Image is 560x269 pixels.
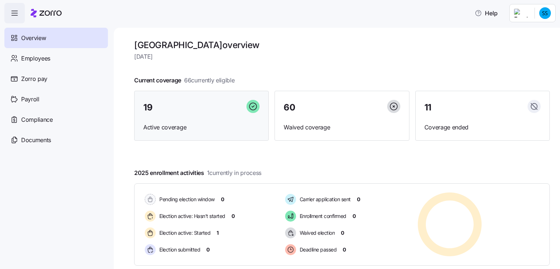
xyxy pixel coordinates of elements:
[184,76,235,85] span: 66 currently eligible
[4,28,108,48] a: Overview
[157,246,200,253] span: Election submitted
[297,229,335,237] span: Waived election
[297,213,346,220] span: Enrollment confirmed
[539,7,551,19] img: 0d2f0f02bce0321d8ad829d4bd749666
[143,103,152,112] span: 19
[4,48,108,69] a: Employees
[297,196,351,203] span: Carrier application sent
[21,74,47,83] span: Zorro pay
[4,130,108,150] a: Documents
[21,54,50,63] span: Employees
[284,123,400,132] span: Waived coverage
[343,246,346,253] span: 0
[134,168,261,178] span: 2025 enrollment activities
[143,123,260,132] span: Active coverage
[21,136,51,145] span: Documents
[221,196,224,203] span: 0
[206,246,210,253] span: 0
[207,168,261,178] span: 1 currently in process
[297,246,337,253] span: Deadline passed
[157,196,215,203] span: Pending election window
[4,89,108,109] a: Payroll
[475,9,498,17] span: Help
[353,213,356,220] span: 0
[217,229,219,237] span: 1
[424,123,541,132] span: Coverage ended
[341,229,344,237] span: 0
[157,213,225,220] span: Election active: Hasn't started
[4,109,108,130] a: Compliance
[232,213,235,220] span: 0
[21,115,53,124] span: Compliance
[514,9,529,17] img: Employer logo
[134,76,235,85] span: Current coverage
[157,229,210,237] span: Election active: Started
[21,95,39,104] span: Payroll
[134,39,550,51] h1: [GEOGRAPHIC_DATA] overview
[4,69,108,89] a: Zorro pay
[284,103,295,112] span: 60
[424,103,431,112] span: 11
[134,52,550,61] span: [DATE]
[357,196,360,203] span: 0
[21,34,46,43] span: Overview
[469,6,503,20] button: Help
